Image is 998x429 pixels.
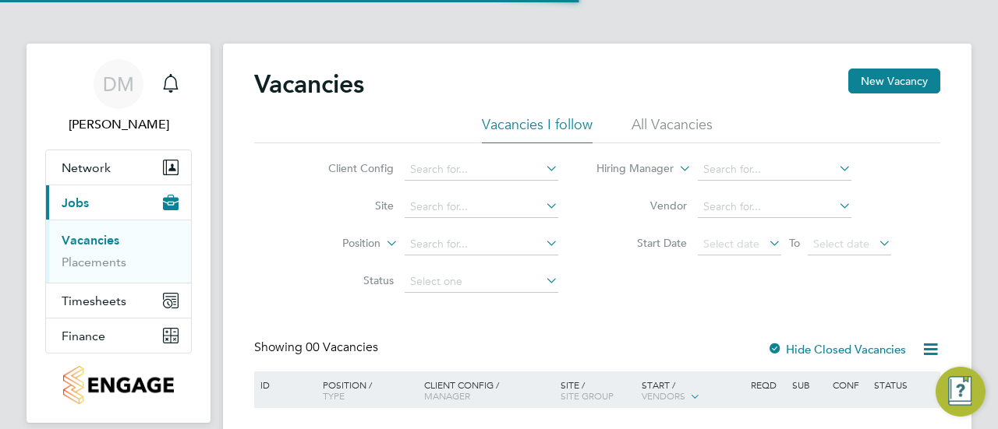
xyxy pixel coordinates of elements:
[482,115,593,143] li: Vacancies I follow
[703,237,759,251] span: Select date
[62,329,105,343] span: Finance
[45,366,192,404] a: Go to home page
[46,283,191,318] button: Timesheets
[784,233,805,253] span: To
[45,59,192,134] a: DM[PERSON_NAME]
[62,195,89,210] span: Jobs
[424,389,470,402] span: Manager
[46,150,191,185] button: Network
[45,115,192,134] span: Daniel Marsh
[103,74,134,94] span: DM
[597,199,687,213] label: Vendor
[405,159,558,181] input: Search for...
[813,237,869,251] span: Select date
[257,371,311,398] div: ID
[254,339,381,356] div: Showing
[632,115,713,143] li: All Vacancies
[597,236,687,250] label: Start Date
[323,389,345,402] span: Type
[405,196,558,218] input: Search for...
[306,339,378,355] span: 00 Vacancies
[304,161,394,175] label: Client Config
[829,371,869,398] div: Conf
[405,234,558,255] input: Search for...
[698,159,851,181] input: Search for...
[557,371,639,409] div: Site /
[642,389,685,402] span: Vendors
[291,236,380,251] label: Position
[698,196,851,218] input: Search for...
[46,318,191,353] button: Finance
[870,371,938,398] div: Status
[767,342,906,357] label: Hide Closed Vacancies
[420,371,557,409] div: Client Config /
[62,160,111,175] span: Network
[62,294,126,308] span: Timesheets
[561,389,614,402] span: Site Group
[46,185,191,220] button: Jobs
[46,220,191,283] div: Jobs
[936,367,986,417] button: Engage Resource Center
[638,371,747,410] div: Start /
[304,273,394,287] label: Status
[63,366,173,404] img: countryside-properties-logo-retina.png
[311,371,420,409] div: Position /
[304,199,394,213] label: Site
[27,44,211,423] nav: Main navigation
[254,69,364,100] h2: Vacancies
[62,233,119,248] a: Vacancies
[788,371,829,398] div: Sub
[62,255,126,269] a: Placements
[584,161,674,177] label: Hiring Manager
[747,371,787,398] div: Reqd
[405,271,558,293] input: Select one
[848,69,940,93] button: New Vacancy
